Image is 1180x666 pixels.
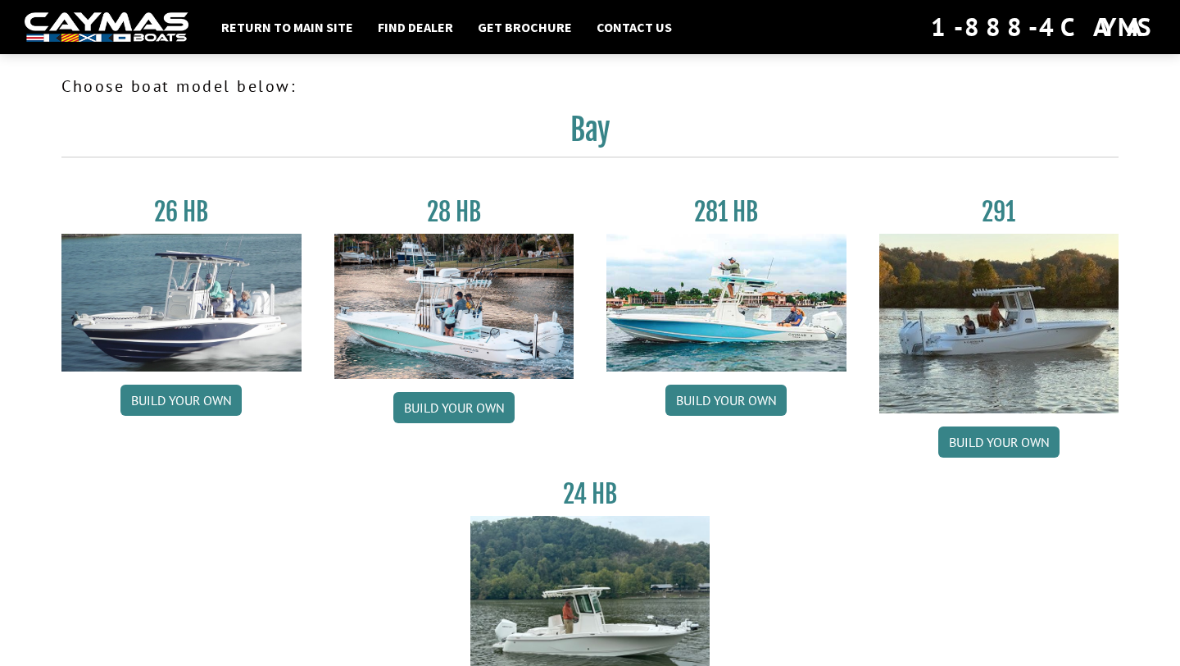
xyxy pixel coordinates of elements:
a: Contact Us [588,16,680,38]
a: Build your own [393,392,515,423]
h3: 291 [879,197,1119,227]
a: Return to main site [213,16,361,38]
img: 26_new_photo_resized.jpg [61,234,302,372]
h3: 28 HB [334,197,574,227]
a: Build your own [938,427,1060,458]
img: 291_Thumbnail.jpg [879,234,1119,413]
h3: 281 HB [606,197,846,227]
a: Build your own [120,385,242,416]
h3: 26 HB [61,197,302,227]
p: Choose boat model below: [61,74,1119,98]
img: 28-hb-twin.jpg [606,234,846,372]
a: Find Dealer [370,16,461,38]
h2: Bay [61,112,1119,157]
img: white-logo-c9c8dbefe5ff5ceceb0f0178aa75bf4bb51f6bca0971e226c86eb53dfe498488.png [25,12,188,43]
a: Build your own [665,385,787,416]
div: 1-888-4CAYMAS [931,9,1155,45]
a: Get Brochure [470,16,580,38]
img: 28_hb_thumbnail_for_caymas_connect.jpg [334,234,574,379]
h3: 24 HB [470,479,710,509]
